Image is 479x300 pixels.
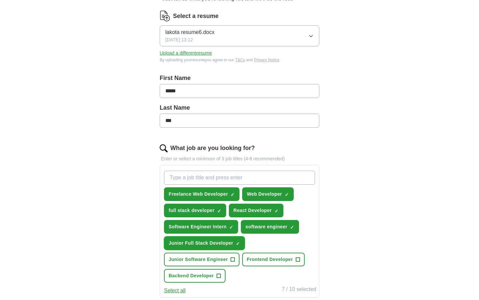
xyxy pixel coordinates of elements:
button: lakota resume6.docx[DATE] 13:12 [160,25,319,46]
a: T&Cs [235,58,245,62]
span: [DATE] 13:12 [165,36,193,43]
button: Upload a differentresume [160,50,212,57]
span: Software Engineer Intern [169,223,227,230]
span: Junior Full Stack Developer [169,240,233,247]
button: Software Engineer Intern✓ [164,220,238,234]
button: Select all [164,287,186,295]
input: Type a job title and press enter [164,171,315,185]
button: software engineer✓ [241,220,299,234]
button: Backend Developer [164,269,226,283]
span: ✓ [274,208,278,214]
label: What job are you looking for? [170,144,255,153]
span: Web Developer [247,191,282,198]
button: Junior Software Engineer [164,253,239,266]
span: ✓ [285,192,289,197]
span: ✓ [217,208,221,214]
img: search.png [160,144,168,152]
label: Select a resume [173,12,219,21]
a: Privacy Notice [254,58,279,62]
span: ✓ [236,241,240,246]
button: Frontend Developer [242,253,305,266]
span: Junior Software Engineer [169,256,228,263]
button: Freelance Web Developer✓ [164,187,239,201]
div: By uploading your resume you agree to our and . [160,57,319,63]
label: First Name [160,74,319,83]
span: Freelance Web Developer [169,191,228,198]
span: ✓ [229,225,233,230]
span: software engineer [245,223,287,230]
span: full stack developer [169,207,215,214]
div: 7 / 10 selected [282,285,316,295]
span: Frontend Developer [247,256,293,263]
span: ✓ [231,192,235,197]
button: full stack developer✓ [164,204,226,217]
button: Web Developer✓ [242,187,293,201]
p: Enter or select a minimum of 3 job titles (4-8 recommended) [160,155,319,162]
button: React Developer✓ [229,204,283,217]
span: lakota resume6.docx [165,28,215,36]
img: CV Icon [160,11,170,21]
span: ✓ [290,225,294,230]
span: React Developer [234,207,272,214]
button: Junior Full Stack Developer✓ [164,236,245,250]
span: Backend Developer [169,272,214,279]
label: Last Name [160,103,319,112]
